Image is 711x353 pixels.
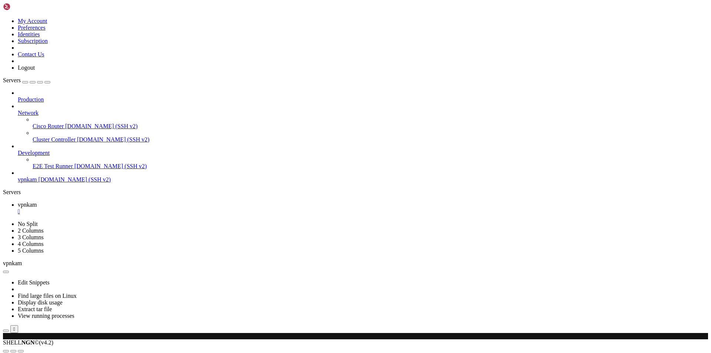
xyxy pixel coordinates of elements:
button:  [10,325,18,333]
img: Shellngn [3,3,46,10]
span: [DOMAIN_NAME] (SSH v2) [77,136,150,143]
a: vpnkam [18,202,708,215]
a: View running processes [18,313,74,319]
span: Servers [3,77,21,83]
li: Network [18,103,708,143]
span: vpnkam [3,260,22,266]
a: Servers [3,77,50,83]
li: Production [18,90,708,103]
a: Edit Snippets [18,279,50,286]
a: Network [18,110,708,116]
a: Display disk usage [18,299,63,306]
li: Cluster Controller [DOMAIN_NAME] (SSH v2) [33,130,708,143]
a: Production [18,96,708,103]
span: Network [18,110,39,116]
a: Development [18,150,708,156]
span: vpnkam [18,176,37,183]
a: Extract tar file [18,306,52,312]
a: Cluster Controller [DOMAIN_NAME] (SSH v2) [33,136,708,143]
span: [DOMAIN_NAME] (SSH v2) [65,123,138,129]
li: E2E Test Runner [DOMAIN_NAME] (SSH v2) [33,156,708,170]
a: 2 Columns [18,227,44,234]
a: Preferences [18,24,46,31]
span: [DOMAIN_NAME] (SSH v2) [39,176,111,183]
a: Cisco Router [DOMAIN_NAME] (SSH v2) [33,123,708,130]
li: Cisco Router [DOMAIN_NAME] (SSH v2) [33,116,708,130]
a: No Split [18,221,38,227]
a: Find large files on Linux [18,293,77,299]
span: Production [18,96,44,103]
a: Contact Us [18,51,44,57]
a: 5 Columns [18,247,44,254]
span: Cluster Controller [33,136,76,143]
a: Identities [18,31,40,37]
a: 3 Columns [18,234,44,240]
div:  [13,326,15,332]
div: Servers [3,189,708,196]
span: [DOMAIN_NAME] (SSH v2) [74,163,147,169]
li: vpnkam [DOMAIN_NAME] (SSH v2) [18,170,708,183]
a:  [18,208,708,215]
a: 4 Columns [18,241,44,247]
a: vpnkam [DOMAIN_NAME] (SSH v2) [18,176,708,183]
a: Subscription [18,38,48,44]
span: Cisco Router [33,123,64,129]
a: My Account [18,18,47,24]
a: Logout [18,64,35,71]
span: E2E Test Runner [33,163,73,169]
a: E2E Test Runner [DOMAIN_NAME] (SSH v2) [33,163,708,170]
span: Development [18,150,50,156]
span: vpnkam [18,202,37,208]
li: Development [18,143,708,170]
